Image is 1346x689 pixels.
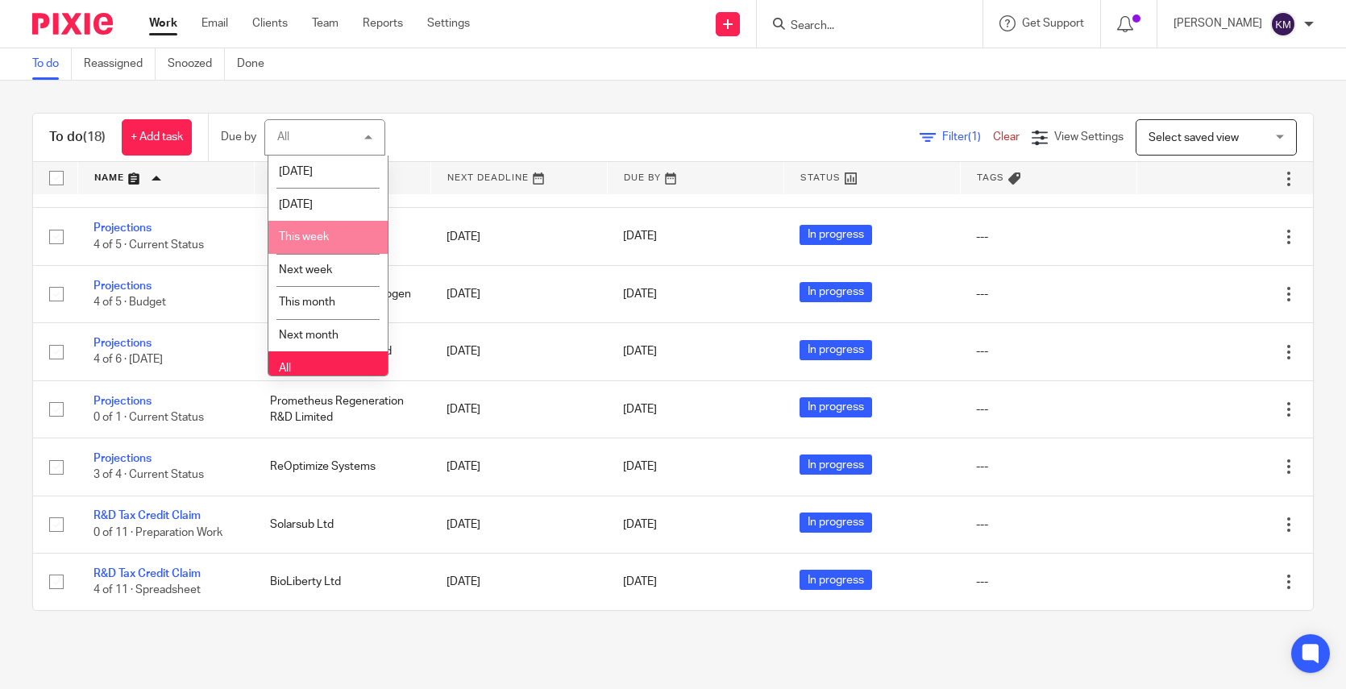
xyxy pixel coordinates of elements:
[252,15,288,31] a: Clients
[149,15,177,31] a: Work
[93,527,222,538] span: 0 of 11 · Preparation Work
[237,48,276,80] a: Done
[968,131,981,143] span: (1)
[93,355,163,366] span: 4 of 6 · [DATE]
[623,231,657,243] span: [DATE]
[976,517,1120,533] div: ---
[1270,11,1296,37] img: svg%3E
[430,380,607,438] td: [DATE]
[430,554,607,611] td: [DATE]
[800,340,872,360] span: In progress
[312,15,339,31] a: Team
[623,346,657,357] span: [DATE]
[1022,18,1084,29] span: Get Support
[84,48,156,80] a: Reassigned
[942,131,993,143] span: Filter
[623,288,657,300] span: [DATE]
[363,15,403,31] a: Reports
[168,48,225,80] a: Snoozed
[32,13,113,35] img: Pixie
[254,265,430,322] td: [PERSON_NAME] Hydrogen
[789,19,934,34] input: Search
[623,404,657,415] span: [DATE]
[122,119,192,156] a: + Add task
[93,280,152,292] a: Projections
[279,363,291,374] span: All
[93,222,152,234] a: Projections
[221,129,256,145] p: Due by
[1174,15,1262,31] p: [PERSON_NAME]
[254,323,430,380] td: Rostra Therapeutics Ltd
[1149,132,1239,143] span: Select saved view
[93,584,201,596] span: 4 of 11 · Spreadsheet
[279,297,335,308] span: This month
[93,453,152,464] a: Projections
[427,15,470,31] a: Settings
[623,576,657,587] span: [DATE]
[83,131,106,143] span: (18)
[623,519,657,530] span: [DATE]
[254,380,430,438] td: Prometheus Regeneration R&D Limited
[800,225,872,245] span: In progress
[1054,131,1124,143] span: View Settings
[49,129,106,146] h1: To do
[32,48,72,80] a: To do
[976,574,1120,590] div: ---
[93,470,204,481] span: 3 of 4 · Current Status
[279,330,339,341] span: Next month
[93,239,204,251] span: 4 of 5 · Current Status
[254,554,430,611] td: BioLiberty Ltd
[800,397,872,417] span: In progress
[623,461,657,472] span: [DATE]
[93,510,201,521] a: R&D Tax Credit Claim
[800,513,872,533] span: In progress
[93,412,204,423] span: 0 of 1 · Current Status
[279,166,313,177] span: [DATE]
[93,297,166,308] span: 4 of 5 · Budget
[430,208,607,265] td: [DATE]
[800,454,872,475] span: In progress
[430,323,607,380] td: [DATE]
[93,396,152,407] a: Projections
[254,438,430,496] td: ReOptimize Systems
[800,570,872,590] span: In progress
[976,401,1120,417] div: ---
[976,229,1120,245] div: ---
[976,286,1120,302] div: ---
[800,282,872,302] span: In progress
[279,199,313,210] span: [DATE]
[93,568,201,579] a: R&D Tax Credit Claim
[254,496,430,553] td: Solarsub Ltd
[279,231,329,243] span: This week
[430,496,607,553] td: [DATE]
[277,131,289,143] div: All
[993,131,1020,143] a: Clear
[201,15,228,31] a: Email
[430,438,607,496] td: [DATE]
[976,459,1120,475] div: ---
[254,208,430,265] td: Metacarpal
[93,338,152,349] a: Projections
[976,343,1120,359] div: ---
[279,264,332,276] span: Next week
[430,265,607,322] td: [DATE]
[977,173,1004,182] span: Tags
